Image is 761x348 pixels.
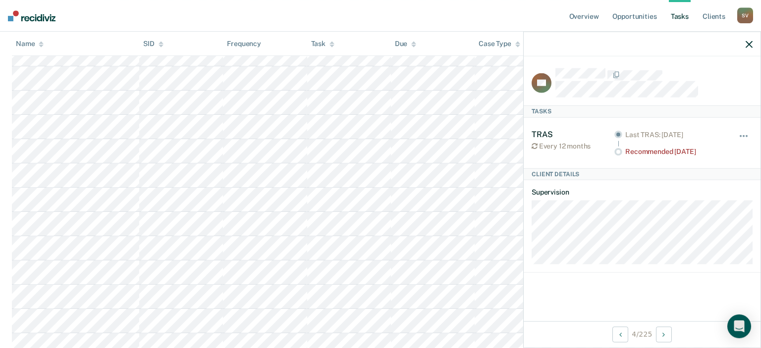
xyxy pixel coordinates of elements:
[16,40,44,48] div: Name
[227,40,261,48] div: Frequency
[8,10,55,21] img: Recidiviz
[395,40,417,48] div: Due
[311,40,334,48] div: Task
[479,40,520,48] div: Case Type
[524,168,761,180] div: Client Details
[524,105,761,117] div: Tasks
[143,40,163,48] div: SID
[656,326,672,342] button: Next Client
[524,321,761,347] div: 4 / 225
[532,188,753,196] dt: Supervision
[727,314,751,338] div: Open Intercom Messenger
[532,142,614,150] div: Every 12 months
[737,7,753,23] div: S V
[612,326,628,342] button: Previous Client
[625,130,725,139] div: Last TRAS: [DATE]
[532,129,614,139] div: TRAS
[625,148,725,156] div: Recommended [DATE]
